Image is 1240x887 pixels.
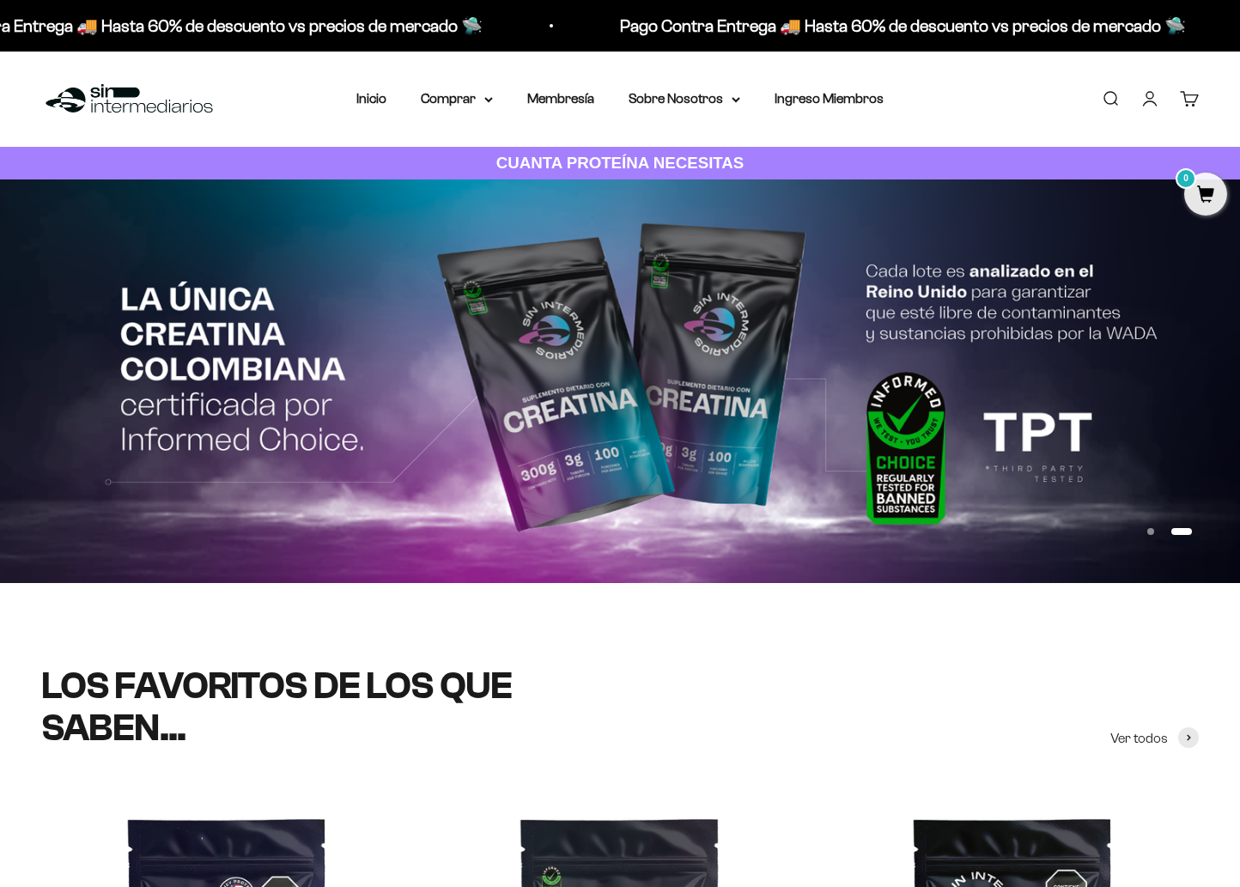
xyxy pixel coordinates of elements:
[1110,727,1168,750] span: Ver todos
[356,91,386,106] a: Inicio
[1176,168,1196,189] mark: 0
[496,154,745,172] strong: CUANTA PROTEÍNA NECESITAS
[421,88,493,110] summary: Comprar
[775,91,884,106] a: Ingreso Miembros
[1184,186,1227,205] a: 0
[41,665,512,748] split-lines: LOS FAVORITOS DE LOS QUE SABEN...
[1110,727,1199,750] a: Ver todos
[629,88,740,110] summary: Sobre Nosotros
[527,91,594,106] a: Membresía
[620,12,1186,39] p: Pago Contra Entrega 🚚 Hasta 60% de descuento vs precios de mercado 🛸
